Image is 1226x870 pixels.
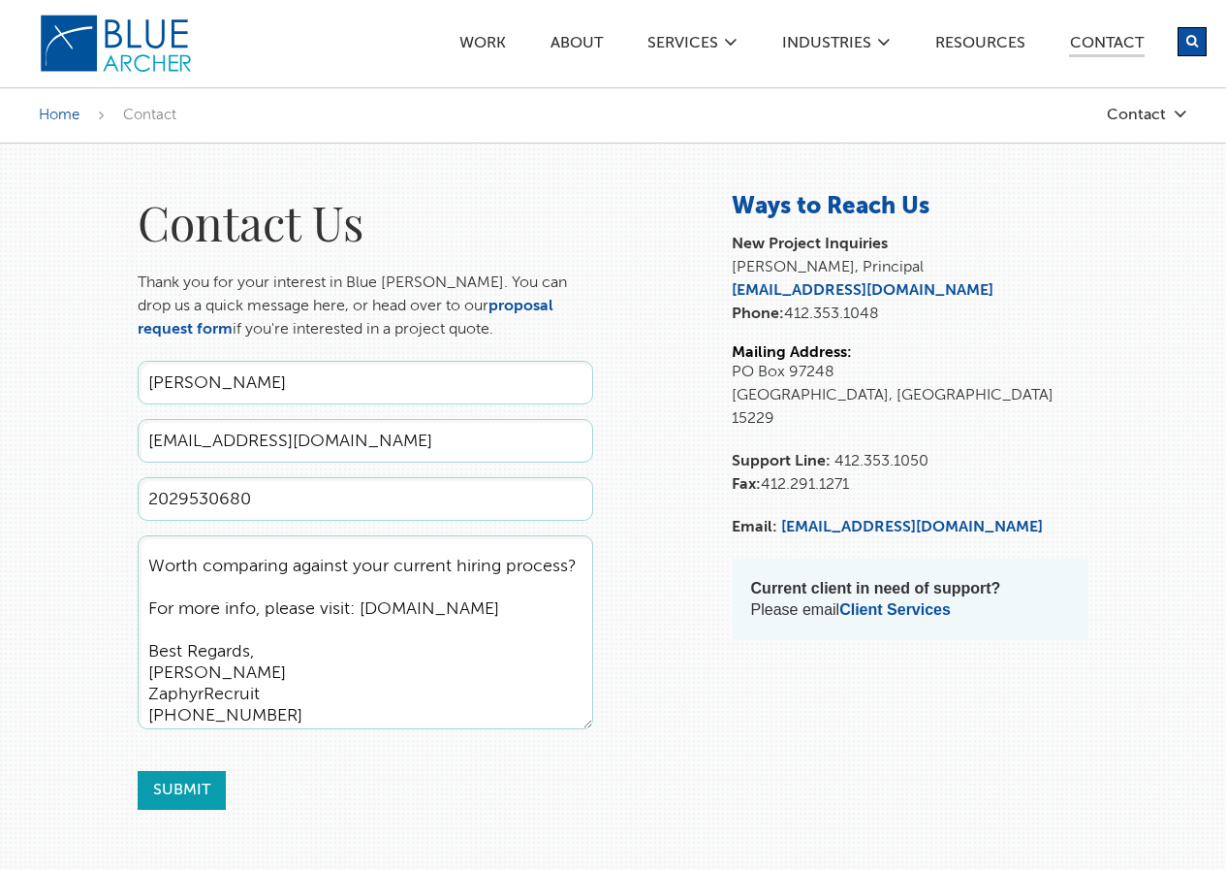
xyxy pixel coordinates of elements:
[751,580,1001,596] strong: Current client in need of support?
[138,419,593,463] input: Email Address *
[458,36,507,56] a: Work
[138,477,593,521] input: Phone Number *
[138,361,593,404] input: Full Name *
[732,283,993,299] a: [EMAIL_ADDRESS][DOMAIN_NAME]
[1069,36,1145,57] a: Contact
[834,454,928,469] span: 412.353.1050
[732,454,831,469] strong: Support Line:
[138,771,226,810] input: Submit
[39,108,79,122] a: Home
[751,578,1069,621] p: Please email
[732,450,1088,497] p: 412.291.1271
[732,477,761,493] strong: Fax:
[781,36,872,56] a: Industries
[839,601,951,618] a: Client Services
[646,36,719,56] a: SERVICES
[138,272,593,341] p: Thank you for your interest in Blue [PERSON_NAME]. You can drop us a quick message here, or head ...
[732,192,1088,223] h3: Ways to Reach Us
[550,36,604,56] a: ABOUT
[993,107,1187,123] a: Contact
[123,108,176,122] span: Contact
[732,237,888,252] strong: New Project Inquiries
[732,520,777,535] strong: Email:
[732,233,1088,326] p: [PERSON_NAME], Principal 412.353.1048
[732,345,852,361] strong: Mailing Address:
[732,306,784,322] strong: Phone:
[138,192,593,252] h1: Contact Us
[39,14,194,74] img: Blue Archer Logo
[732,361,1088,431] p: PO Box 97248 [GEOGRAPHIC_DATA], [GEOGRAPHIC_DATA] 15229
[781,520,1043,535] a: [EMAIL_ADDRESS][DOMAIN_NAME]
[934,36,1026,56] a: Resources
